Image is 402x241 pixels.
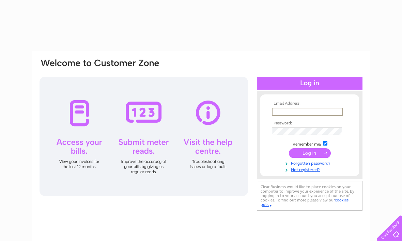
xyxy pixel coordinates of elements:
td: Remember me? [270,140,349,147]
a: Forgotten password? [272,160,349,166]
a: Not registered? [272,166,349,172]
a: cookies policy [261,198,349,207]
th: Email Address: [270,101,349,106]
th: Password: [270,121,349,126]
input: Submit [289,148,331,158]
div: Clear Business would like to place cookies on your computer to improve your experience of the sit... [257,181,362,211]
